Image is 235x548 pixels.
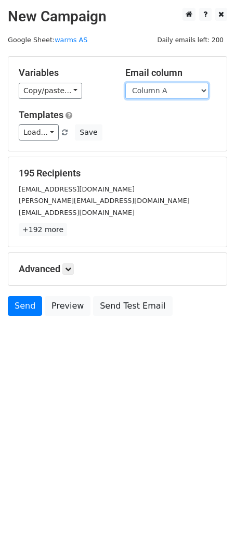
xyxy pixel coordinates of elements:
[153,36,227,44] a: Daily emails left: 200
[93,296,172,316] a: Send Test Email
[153,34,227,46] span: Daily emails left: 200
[19,197,190,205] small: [PERSON_NAME][EMAIL_ADDRESS][DOMAIN_NAME]
[19,124,59,141] a: Load...
[8,296,42,316] a: Send
[19,83,82,99] a: Copy/paste...
[8,8,227,26] h2: New Campaign
[19,209,135,216] small: [EMAIL_ADDRESS][DOMAIN_NAME]
[19,223,67,236] a: +192 more
[45,296,90,316] a: Preview
[19,185,135,193] small: [EMAIL_ADDRESS][DOMAIN_NAME]
[125,67,216,79] h5: Email column
[19,67,110,79] h5: Variables
[8,36,87,44] small: Google Sheet:
[19,109,63,120] a: Templates
[55,36,87,44] a: warms AS
[75,124,102,141] button: Save
[19,263,216,275] h5: Advanced
[183,498,235,548] iframe: Chat Widget
[19,168,216,179] h5: 195 Recipients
